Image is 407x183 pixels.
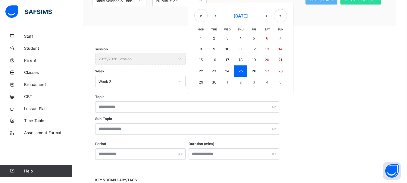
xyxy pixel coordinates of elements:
label: Sub-Topic [95,117,112,121]
abbr: September 24, 2025 [225,69,230,73]
span: Classes [24,70,72,75]
abbr: September 7, 2025 [279,36,281,40]
button: September 21, 2025 [274,55,287,65]
button: [DATE] [223,9,259,22]
button: September 18, 2025 [234,55,247,65]
button: September 22, 2025 [194,65,208,77]
abbr: September 11, 2025 [239,47,243,51]
button: October 3, 2025 [247,77,261,88]
button: September 23, 2025 [208,65,221,77]
span: KEY VOCABULARY/TAGS [95,178,137,182]
button: » [274,9,287,22]
div: Week 2 [99,79,174,84]
span: session [95,47,108,51]
label: Duration (mins) [189,142,214,146]
abbr: Sunday [277,28,283,31]
abbr: Thursday [238,28,244,31]
button: September 1, 2025 [194,33,208,44]
abbr: September 30, 2025 [212,80,217,84]
abbr: Wednesday [224,28,231,31]
abbr: September 15, 2025 [199,58,203,62]
span: Parent [24,58,72,63]
button: September 30, 2025 [208,77,221,88]
button: September 10, 2025 [221,44,234,55]
abbr: Tuesday [211,28,217,31]
abbr: September 16, 2025 [212,58,216,62]
abbr: Monday [198,28,204,31]
abbr: September 27, 2025 [265,69,269,73]
button: September 13, 2025 [261,44,274,55]
abbr: September 17, 2025 [225,58,229,62]
span: Broadsheet [24,82,72,87]
span: [DATE] [233,13,248,18]
button: September 15, 2025 [194,55,208,65]
span: CBT [24,94,72,99]
button: September 8, 2025 [194,44,208,55]
abbr: October 4, 2025 [266,80,268,84]
abbr: October 1, 2025 [227,80,228,84]
span: Assessment Format [24,130,72,135]
abbr: September 22, 2025 [199,69,203,73]
abbr: September 2, 2025 [213,36,215,40]
abbr: September 3, 2025 [226,36,229,40]
button: September 11, 2025 [234,44,247,55]
span: Lesson Plan [24,106,72,111]
button: October 1, 2025 [221,77,234,88]
button: September 24, 2025 [221,65,234,77]
span: Time Table [24,118,72,123]
abbr: September 28, 2025 [278,69,283,73]
abbr: September 13, 2025 [265,47,269,51]
abbr: September 26, 2025 [252,69,256,73]
abbr: September 4, 2025 [240,36,242,40]
abbr: September 14, 2025 [278,47,283,51]
button: « [194,9,208,22]
abbr: September 25, 2025 [239,69,243,73]
button: September 17, 2025 [221,55,234,65]
img: safsims [5,5,52,18]
button: September 20, 2025 [261,55,274,65]
abbr: September 12, 2025 [252,47,256,51]
abbr: September 21, 2025 [278,58,282,62]
abbr: September 5, 2025 [253,36,255,40]
button: September 25, 2025 [234,65,247,77]
button: September 27, 2025 [261,65,274,77]
label: Topic [95,95,105,99]
span: Help [24,169,72,173]
button: September 28, 2025 [274,65,287,77]
button: Open asap [383,162,401,180]
abbr: September 1, 2025 [200,36,202,40]
abbr: September 8, 2025 [200,47,202,51]
button: October 4, 2025 [261,77,274,88]
label: Period [95,142,106,146]
button: September 26, 2025 [247,65,261,77]
button: September 7, 2025 [274,33,287,44]
abbr: October 5, 2025 [279,80,281,84]
button: October 2, 2025 [234,77,247,88]
span: Student [24,46,72,51]
abbr: September 10, 2025 [225,47,230,51]
button: September 9, 2025 [208,44,221,55]
abbr: September 6, 2025 [266,36,268,40]
abbr: September 19, 2025 [252,58,256,62]
button: September 14, 2025 [274,44,287,55]
button: September 4, 2025 [234,33,247,44]
abbr: October 3, 2025 [253,80,255,84]
abbr: October 2, 2025 [240,80,242,84]
abbr: September 9, 2025 [213,47,215,51]
button: ‹ [208,9,222,22]
button: September 3, 2025 [221,33,234,44]
button: September 19, 2025 [247,55,261,65]
button: September 29, 2025 [194,77,208,88]
abbr: September 29, 2025 [199,80,203,84]
button: September 16, 2025 [208,55,221,65]
button: September 6, 2025 [261,33,274,44]
span: Week [95,69,104,73]
abbr: Friday [252,28,256,31]
button: September 2, 2025 [208,33,221,44]
span: Staff [24,34,72,39]
abbr: Saturday [265,28,270,31]
abbr: September 23, 2025 [212,69,216,73]
button: › [260,9,273,22]
button: October 5, 2025 [274,77,287,88]
abbr: September 20, 2025 [265,58,269,62]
